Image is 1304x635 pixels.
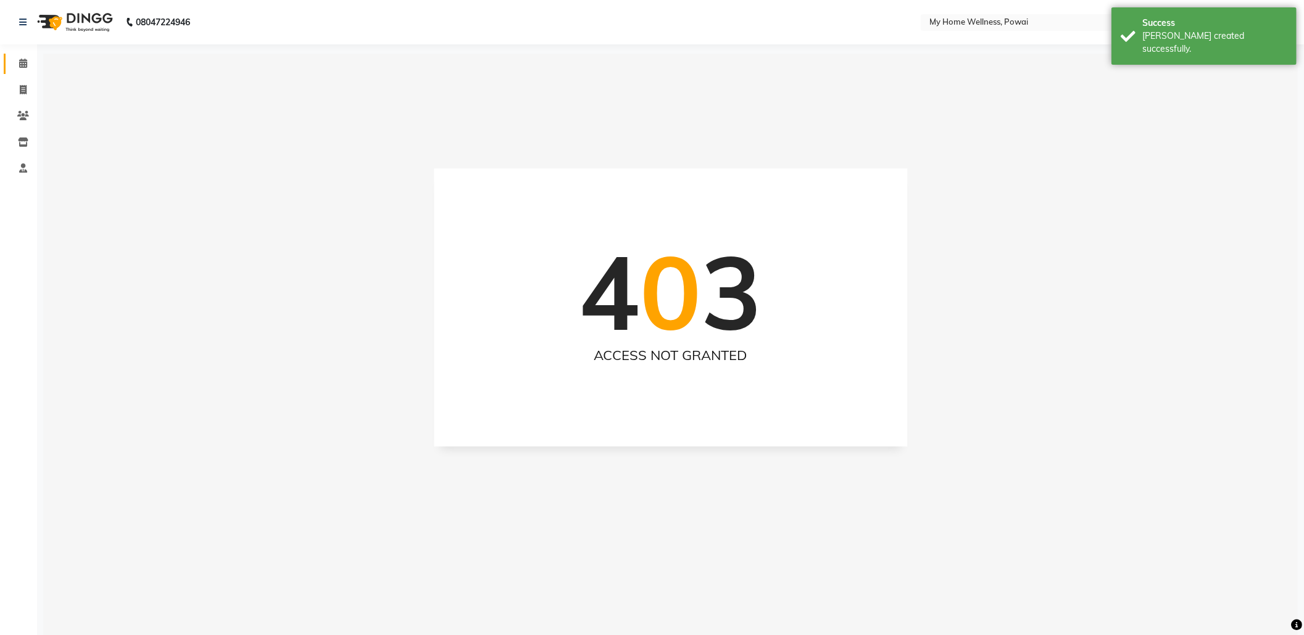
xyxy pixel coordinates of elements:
[579,231,762,353] h1: 4 3
[459,347,882,363] h2: ACCESS NOT GRANTED
[640,227,701,355] span: 0
[1142,17,1287,30] div: Success
[31,5,116,39] img: logo
[136,5,190,39] b: 08047224946
[1142,30,1287,55] div: Bill created successfully.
